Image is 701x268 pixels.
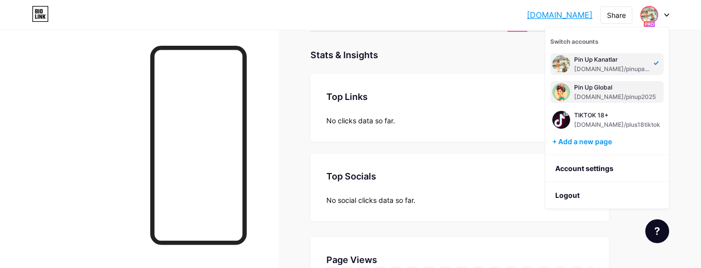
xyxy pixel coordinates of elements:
[574,111,660,119] div: TIKTOK 18+
[574,65,651,73] div: [DOMAIN_NAME]/pinupaviator
[552,83,570,101] img: pinupaviator
[574,121,660,129] div: [DOMAIN_NAME]/plus18tiktok
[545,155,669,182] a: Account settings
[545,182,669,209] li: Logout
[326,115,593,126] div: No clicks data so far.
[574,56,651,64] div: Pin Up Kanatlar
[552,137,664,147] div: + Add a new page
[326,253,593,267] div: Page Views
[574,93,656,101] div: [DOMAIN_NAME]/pinup2025
[574,84,656,91] div: Pin Up Global
[552,55,570,73] img: pinupaviator
[607,10,626,20] div: Share
[527,9,593,21] a: [DOMAIN_NAME]
[326,195,593,205] div: No social clicks data so far.
[550,38,599,45] span: Switch accounts
[641,7,657,23] img: pinupaviator
[326,170,593,183] div: Top Socials
[310,48,378,62] div: Stats & Insights
[326,90,593,103] div: Top Links
[552,111,570,129] img: pinupaviator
